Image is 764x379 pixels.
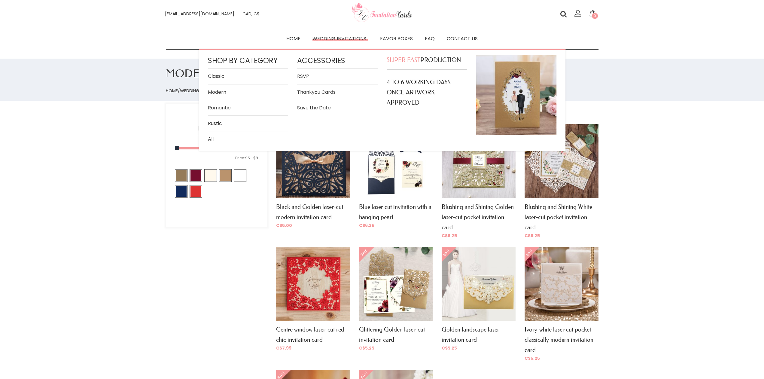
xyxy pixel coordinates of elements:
[525,280,598,286] a: Sale
[297,55,378,69] h4: Accessories
[359,345,365,351] span: C$
[441,34,484,43] a: Contact Us
[235,154,258,162] div: Price: —
[175,123,258,135] h4: Products Filter
[306,34,374,43] a: Wedding Invitations
[359,222,374,228] span: 6.25
[525,203,592,231] a: Blushing and Shining White laser-cut pocket invitation card
[442,203,514,231] a: Blushing and Shining Golden laser-cut pocket invitation card
[208,104,288,112] a: Romantic
[297,88,378,96] a: Thankyou Cards
[280,34,306,43] a: Home
[166,65,598,83] h1: Modern
[276,345,291,351] span: 7.99
[442,345,457,351] span: 5.25
[276,203,343,221] a: Black and Golden laser-cut modern invitation card
[430,232,464,266] span: Sale
[253,155,258,160] span: $8
[442,158,516,164] a: Sale
[276,222,292,228] span: 5.00
[442,326,499,343] a: Golden landscape laser invitation card
[359,222,365,228] span: C$
[276,326,344,343] a: Centre window laser-cut red chic invitation card
[419,34,441,43] a: FAQ
[525,355,540,361] span: 5.25
[347,232,381,266] span: Sale
[166,88,178,94] a: Home
[359,326,425,343] a: Glittering Golden laser-cut invitation card
[525,233,531,239] span: C$
[442,280,516,286] a: Sale
[180,88,223,94] a: Wedding Invitation
[525,355,531,361] span: C$
[513,232,547,266] span: Sale
[276,345,282,351] span: C$
[442,233,448,239] span: C$
[588,8,598,20] a: 0
[387,56,420,63] span: SUPER FAST
[166,87,598,95] nav: / / Modern
[374,34,419,43] a: Favor Boxes
[592,13,598,19] span: 0
[359,203,431,221] a: Blue laser cut invitation with a hanging pearl
[245,155,250,160] span: $5
[208,135,288,143] a: All
[442,233,457,239] span: 5.25
[276,222,282,228] span: C$
[359,345,374,351] span: 5.25
[352,18,412,24] a: Your customized wedding cards
[161,11,238,17] a: [EMAIL_ADDRESS][DOMAIN_NAME]
[525,233,540,239] span: 5.25
[387,77,467,108] h4: 4 TO 6 WORKING DAYS ONCE ARTWORK APPROVED
[276,158,350,164] a: Sale
[387,55,467,65] h4: PRODUCTION
[442,345,448,351] span: C$
[208,119,288,127] a: Rustic
[208,55,288,69] h4: Shop by category
[208,88,288,96] a: Modern
[525,326,593,353] a: Ivory-white laser cut pocket classically modern invitation card
[359,280,433,286] a: Sale
[165,11,234,17] span: [EMAIL_ADDRESS][DOMAIN_NAME]
[297,72,378,80] a: RSVP
[208,72,288,80] a: Classic
[525,158,598,164] a: Sale
[573,12,583,18] a: Login/register
[352,3,412,23] img: Invitationcards
[297,104,378,112] a: Save the Date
